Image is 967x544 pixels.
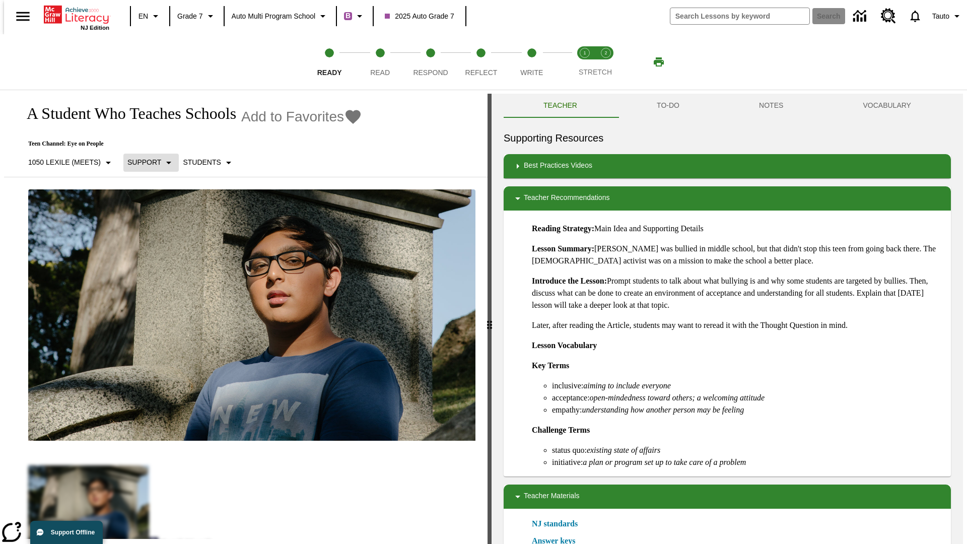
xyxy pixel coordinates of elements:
[932,11,949,22] span: Tauto
[139,11,148,22] span: EN
[570,34,599,90] button: Stretch Read step 1 of 2
[847,3,875,30] a: Data Center
[24,154,118,172] button: Select Lexile, 1050 Lexile (Meets)
[604,50,607,55] text: 2
[228,7,333,25] button: School: Auto Multi program School, Select your school
[504,485,951,509] div: Teacher Materials
[385,11,454,22] span: 2025 Auto Grade 7
[532,361,569,370] strong: Key Terms
[179,154,238,172] button: Select Student
[823,94,951,118] button: VOCABULARY
[16,140,362,148] p: Teen Channel: Eye on People
[81,25,109,31] span: NJ Edition
[4,94,488,539] div: reading
[488,94,492,544] div: Press Enter or Spacebar and then press right and left arrow keys to move the slider
[504,94,951,118] div: Instructional Panel Tabs
[28,189,475,441] img: A teenager is outside sitting near a large headstone in a cemetery.
[532,243,943,267] p: [PERSON_NAME] was bullied in middle school, but that didn't stop this teen from going back there....
[173,7,221,25] button: Grade: Grade 7, Select a grade
[583,50,586,55] text: 1
[127,157,161,168] p: Support
[902,3,928,29] a: Notifications
[300,34,359,90] button: Ready step 1 of 5
[401,34,460,90] button: Respond step 3 of 5
[552,392,943,404] li: acceptance:
[241,108,362,125] button: Add to Favorites - A Student Who Teaches Schools
[123,154,179,172] button: Scaffolds, Support
[504,154,951,178] div: Best Practices Videos
[16,104,236,123] h1: A Student Who Teaches Schools
[532,224,594,233] strong: Reading Strategy:
[552,404,943,416] li: empathy:
[183,157,221,168] p: Students
[719,94,823,118] button: NOTES
[44,4,109,31] div: Home
[617,94,719,118] button: TO-DO
[241,109,344,125] span: Add to Favorites
[587,446,660,454] em: existing state of affairs
[504,94,617,118] button: Teacher
[928,7,967,25] button: Profile/Settings
[177,11,203,22] span: Grade 7
[532,244,594,253] strong: Lesson Summary:
[582,405,744,414] em: understanding how another person may be feeling
[532,223,943,235] p: Main Idea and Supporting Details
[532,275,943,311] p: Prompt students to talk about what bullying is and why some students are targeted by bullies. The...
[552,380,943,392] li: inclusive:
[28,157,101,168] p: 1050 Lexile (Meets)
[232,11,316,22] span: Auto Multi program School
[346,10,351,22] span: B
[590,393,765,402] em: open-mindedness toward others; a welcoming attitude
[465,69,498,77] span: Reflect
[134,7,166,25] button: Language: EN, Select a language
[340,7,370,25] button: Boost Class color is purple. Change class color
[532,341,597,350] strong: Lesson Vocabulary
[413,69,448,77] span: Respond
[370,69,390,77] span: Read
[552,444,943,456] li: status quo:
[492,94,963,544] div: activity
[532,319,943,331] p: Later, after reading the Article, students may want to reread it with the Thought Question in mind.
[532,277,607,285] strong: Introduce the Lesson:
[30,521,103,544] button: Support Offline
[520,69,543,77] span: Write
[552,456,943,468] li: initiative:
[51,529,95,536] span: Support Offline
[524,160,592,172] p: Best Practices Videos
[583,458,746,466] em: a plan or program set up to take care of a problem
[643,53,675,71] button: Print
[504,186,951,211] div: Teacher Recommendations
[875,3,902,30] a: Resource Center, Will open in new tab
[317,69,342,77] span: Ready
[351,34,409,90] button: Read step 2 of 5
[452,34,510,90] button: Reflect step 4 of 5
[532,518,584,530] a: NJ standards
[524,192,609,205] p: Teacher Recommendations
[532,426,590,434] strong: Challenge Terms
[670,8,809,24] input: search field
[579,68,612,76] span: STRETCH
[583,381,671,390] em: aiming to include everyone
[504,130,951,146] h6: Supporting Resources
[503,34,561,90] button: Write step 5 of 5
[8,2,38,31] button: Open side menu
[524,491,580,503] p: Teacher Materials
[591,34,620,90] button: Stretch Respond step 2 of 2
